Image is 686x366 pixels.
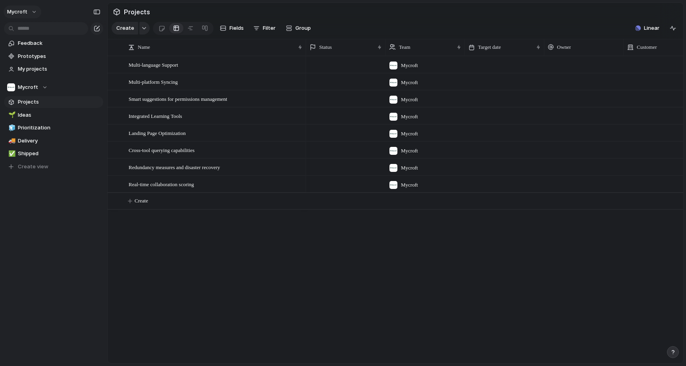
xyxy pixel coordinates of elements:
[18,65,100,73] span: My projects
[401,181,418,189] span: Mycroft
[4,161,103,173] button: Create view
[401,79,418,87] span: Mycroft
[4,50,103,62] a: Prototypes
[8,110,14,119] div: 🌱
[4,135,103,147] a: 🚚Delivery
[112,22,138,35] button: Create
[8,136,14,145] div: 🚚
[229,24,244,32] span: Fields
[4,109,103,121] a: 🌱Ideas
[129,179,194,189] span: Real-time collaboration scoring
[7,111,15,119] button: 🌱
[18,150,100,158] span: Shipped
[295,24,311,32] span: Group
[4,37,103,49] a: Feedback
[401,147,418,155] span: Mycroft
[4,6,41,18] button: Mycroft
[632,22,663,34] button: Linear
[129,60,178,69] span: Multi-language Support
[557,43,571,51] span: Owner
[8,149,14,158] div: ✅
[18,163,48,171] span: Create view
[401,62,418,69] span: Mycroft
[18,98,100,106] span: Projects
[4,96,103,108] a: Projects
[282,22,315,35] button: Group
[637,43,657,51] span: Customer
[8,123,14,133] div: 🧊
[217,22,247,35] button: Fields
[18,83,38,91] span: Mycroft
[644,24,659,32] span: Linear
[7,124,15,132] button: 🧊
[401,96,418,104] span: Mycroft
[4,122,103,134] a: 🧊Prioritization
[401,113,418,121] span: Mycroft
[116,24,134,32] span: Create
[129,94,227,103] span: Smart suggestions for permissions management
[135,197,148,205] span: Create
[263,24,276,32] span: Filter
[18,52,100,60] span: Prototypes
[129,77,178,86] span: Multi-platform Syncing
[250,22,279,35] button: Filter
[7,137,15,145] button: 🚚
[129,162,220,171] span: Redundancy measures and disaster recovery
[138,43,150,51] span: Name
[122,5,152,19] span: Projects
[129,128,186,137] span: Landing Page Optimization
[4,148,103,160] a: ✅Shipped
[129,145,195,154] span: Cross-tool querying capabilities
[7,150,15,158] button: ✅
[478,43,501,51] span: Target date
[4,81,103,93] button: Mycroft
[399,43,410,51] span: Team
[18,124,100,132] span: Prioritization
[18,137,100,145] span: Delivery
[319,43,332,51] span: Status
[401,130,418,138] span: Mycroft
[401,164,418,172] span: Mycroft
[7,8,27,16] span: Mycroft
[129,111,182,120] span: Integrated Learning Tools
[4,63,103,75] a: My projects
[18,111,100,119] span: Ideas
[18,39,100,47] span: Feedback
